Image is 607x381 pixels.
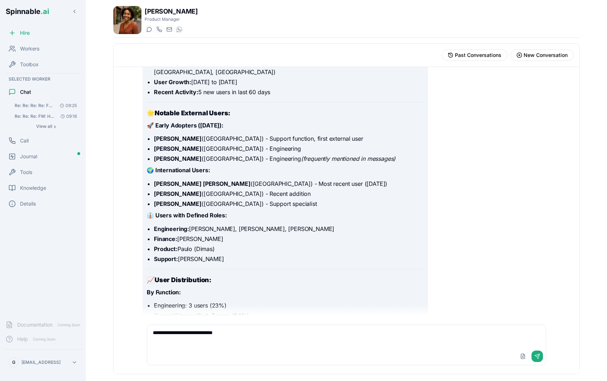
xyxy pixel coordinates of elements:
[145,16,198,22] p: Product Manager
[165,25,173,34] button: Send email to taylor.mitchell@getspinnable.ai
[154,78,424,86] li: [DATE] to [DATE]
[20,184,46,192] span: Knowledge
[20,169,32,176] span: Tools
[154,245,424,253] li: Paulo (Dimas)
[154,225,189,232] strong: Engineering:
[155,276,212,284] strong: User Distribution:
[154,59,424,76] li: 4 countries represented ([GEOGRAPHIC_DATA], [GEOGRAPHIC_DATA], [GEOGRAPHIC_DATA], [GEOGRAPHIC_DATA])
[40,7,49,16] span: .ai
[154,255,424,263] li: [PERSON_NAME]
[154,135,201,142] strong: [PERSON_NAME]
[11,122,80,131] button: Show all conversations
[155,25,163,34] button: Start a call with Taylor Mitchell
[154,155,201,162] strong: [PERSON_NAME]
[147,212,227,219] strong: 👔 Users with Defined Roles:
[154,145,201,152] strong: [PERSON_NAME]
[15,103,55,108] span: Re: Re: Re: Re: FW: How to find the perfect name You’re focusing too much on voice. It’s one of ....
[20,137,29,144] span: Call
[17,336,28,343] span: Help
[455,52,501,59] span: Past Conversations
[147,289,181,296] strong: By Function:
[147,122,223,129] strong: 🚀 Early Adopters ([DATE]):
[20,45,39,52] span: Workers
[15,114,55,119] span: Re: Re: Re: FW: How to find the perfect name Go ahead Taylor On Wed, 3 Sep 2025 at 09:02, ...: I'...
[154,255,178,262] strong: Support:
[12,360,15,365] span: G
[36,124,52,129] span: View all
[147,275,424,285] h3: 📈
[6,355,80,370] button: G[EMAIL_ADDRESS]
[175,25,183,34] button: WhatsApp
[147,108,424,118] h3: 🌟
[154,144,424,153] li: ([GEOGRAPHIC_DATA]) - Engineering
[20,200,36,207] span: Details
[147,167,210,174] strong: 🌍 International Users:
[154,235,177,242] strong: Finance:
[176,26,182,32] img: WhatsApp
[57,103,77,108] span: 09:25
[154,189,424,198] li: ([GEOGRAPHIC_DATA]) - Recent addition
[3,75,83,83] div: Selected Worker
[20,153,37,160] span: Journal
[145,6,198,16] h1: [PERSON_NAME]
[154,190,201,197] strong: [PERSON_NAME]
[154,311,424,320] li: General/Unspecified: 7 users (54%)
[154,225,424,233] li: [PERSON_NAME], [PERSON_NAME], [PERSON_NAME]
[154,235,424,243] li: [PERSON_NAME]
[145,25,153,34] button: Start a chat with Taylor Mitchell
[31,336,58,343] span: Coming Soon
[58,114,77,119] span: 09:16
[524,52,568,59] span: New Conversation
[11,101,80,111] button: Open conversation: Re: Re: Re: Re: FW: How to find the perfect name You’re focusing too much on v...
[20,88,31,96] span: Chat
[154,301,424,310] li: Engineering: 3 users (23%)
[20,29,30,37] span: Hire
[154,78,191,86] strong: User Growth:
[442,49,508,61] button: View past conversations
[154,154,424,163] li: ([GEOGRAPHIC_DATA]) - Engineering
[55,322,82,328] span: Coming Soon
[17,321,53,328] span: Documentation
[154,179,424,188] li: ([GEOGRAPHIC_DATA]) - Most recent user ([DATE])
[113,6,141,34] img: Taylor Mitchell
[6,7,49,16] span: Spinnable
[11,111,80,121] button: Open conversation: Re: Re: Re: FW: How to find the perfect name Go ahead Taylor On Wed, 3 Sep 202...
[301,155,396,162] em: (frequently mentioned in messages)
[154,180,251,187] strong: [PERSON_NAME] [PERSON_NAME]
[20,61,39,68] span: Toolbox
[154,134,424,143] li: ([GEOGRAPHIC_DATA]) - Support function, first external user
[154,88,424,96] li: 5 new users in last 60 days
[154,88,198,96] strong: Recent Activity:
[154,200,201,207] strong: [PERSON_NAME]
[154,199,424,208] li: ([GEOGRAPHIC_DATA]) - Support specialist
[510,49,574,61] button: Start new conversation
[54,124,56,129] span: ›
[155,109,230,117] strong: Notable External Users:
[21,360,60,365] p: [EMAIL_ADDRESS]
[154,245,178,252] strong: Product:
